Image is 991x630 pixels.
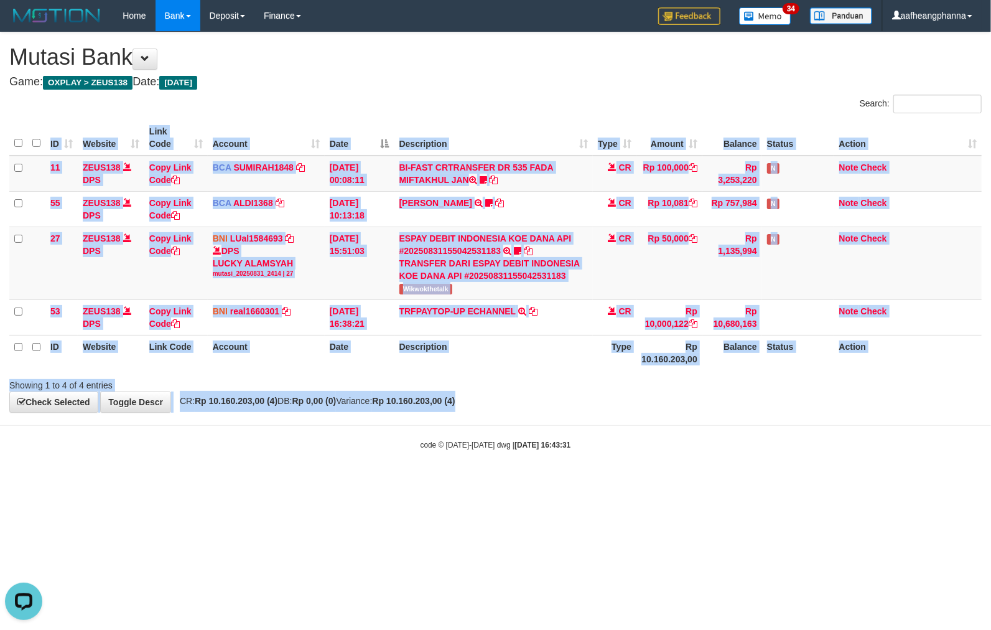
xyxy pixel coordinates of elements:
[767,199,779,209] span: Has Note
[78,120,144,156] th: Website: activate to sort column ascending
[230,233,283,243] a: LUal1584693
[208,335,325,370] th: Account
[149,162,192,185] a: Copy Link Code
[213,306,228,316] span: BNI
[276,198,284,208] a: Copy ALDI1368 to clipboard
[495,198,504,208] a: Copy FERLANDA EFRILIDIT to clipboard
[619,233,631,243] span: CR
[159,76,197,90] span: [DATE]
[861,233,887,243] a: Check
[213,162,231,172] span: BCA
[860,95,982,113] label: Search:
[783,3,799,14] span: 34
[762,120,834,156] th: Status
[702,335,762,370] th: Balance
[689,233,697,243] a: Copy Rp 50,000 to clipboard
[619,162,631,172] span: CR
[702,120,762,156] th: Balance
[739,7,791,25] img: Button%20Memo.svg
[233,162,293,172] a: SUMIRAH1848
[636,227,702,299] td: Rp 50,000
[78,299,144,335] td: DPS
[767,163,779,174] span: Has Note
[213,270,320,278] div: mutasi_20250831_2414 | 27
[689,162,697,172] a: Copy Rp 100,000 to clipboard
[399,233,572,256] a: ESPAY DEBIT INDONESIA KOE DANA API #20250831155042531183
[174,396,455,406] span: CR: DB: Variance:
[839,306,858,316] a: Note
[230,306,279,316] a: real1660301
[593,120,636,156] th: Type: activate to sort column ascending
[50,198,60,208] span: 55
[78,227,144,299] td: DPS
[149,198,192,220] a: Copy Link Code
[325,191,394,227] td: [DATE] 10:13:18
[45,120,78,156] th: ID: activate to sort column ascending
[861,198,887,208] a: Check
[325,120,394,156] th: Date: activate to sort column descending
[78,156,144,192] td: DPS
[861,306,887,316] a: Check
[421,441,571,449] small: code © [DATE]-[DATE] dwg |
[144,335,208,370] th: Link Code
[514,441,570,449] strong: [DATE] 16:43:31
[636,156,702,192] td: Rp 100,000
[213,245,320,278] div: DPS LUCKY ALAMSYAH
[689,319,697,329] a: Copy Rp 10,000,122 to clipboard
[689,198,697,208] a: Copy Rp 10,081 to clipboard
[9,76,982,88] h4: Game: Date:
[861,162,887,172] a: Check
[9,374,404,392] div: Showing 1 to 4 of 4 entries
[50,306,60,316] span: 53
[83,306,121,316] a: ZEUS138
[372,396,455,406] strong: Rp 10.160.203,00 (4)
[282,306,291,316] a: Copy real1660301 to clipboard
[767,234,779,245] span: Has Note
[810,7,872,24] img: panduan.png
[325,227,394,299] td: [DATE] 15:51:03
[208,120,325,156] th: Account: activate to sort column ascending
[834,335,982,370] th: Action
[399,306,516,316] a: TRFPAYTOP-UP ECHANNEL
[399,284,452,294] span: Wikwokthetalk
[702,227,762,299] td: Rp 1,135,994
[399,257,588,282] div: TRANSFER DARI ESPAY DEBIT INDONESIA KOE DANA API #20250831155042531183
[636,299,702,335] td: Rp 10,000,122
[9,392,98,413] a: Check Selected
[78,335,144,370] th: Website
[50,162,60,172] span: 11
[658,7,720,25] img: Feedback.jpg
[893,95,982,113] input: Search:
[100,392,171,413] a: Toggle Descr
[839,233,858,243] a: Note
[325,156,394,192] td: [DATE] 00:08:11
[839,162,858,172] a: Note
[394,335,593,370] th: Description
[619,198,631,208] span: CR
[636,120,702,156] th: Amount: activate to sort column ascending
[839,198,858,208] a: Note
[325,335,394,370] th: Date
[149,233,192,256] a: Copy Link Code
[394,156,593,192] td: BI-FAST CRTRANSFER DR 535 FADA MIFTAKHUL JAN
[636,191,702,227] td: Rp 10,081
[702,156,762,192] td: Rp 3,253,220
[524,246,533,256] a: Copy ESPAY DEBIT INDONESIA KOE DANA API #20250831155042531183 to clipboard
[144,120,208,156] th: Link Code: activate to sort column ascending
[83,233,121,243] a: ZEUS138
[43,76,133,90] span: OXPLAY > ZEUS138
[213,198,231,208] span: BCA
[325,299,394,335] td: [DATE] 16:38:21
[394,120,593,156] th: Description: activate to sort column ascending
[149,306,192,329] a: Copy Link Code
[399,198,472,208] a: [PERSON_NAME]
[9,6,104,25] img: MOTION_logo.png
[213,233,228,243] span: BNI
[702,299,762,335] td: Rp 10,680,163
[529,306,537,316] a: Copy TRFPAYTOP-UP ECHANNEL to clipboard
[5,5,42,42] button: Open LiveChat chat widget
[9,45,982,70] h1: Mutasi Bank
[195,396,277,406] strong: Rp 10.160.203,00 (4)
[83,162,121,172] a: ZEUS138
[762,335,834,370] th: Status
